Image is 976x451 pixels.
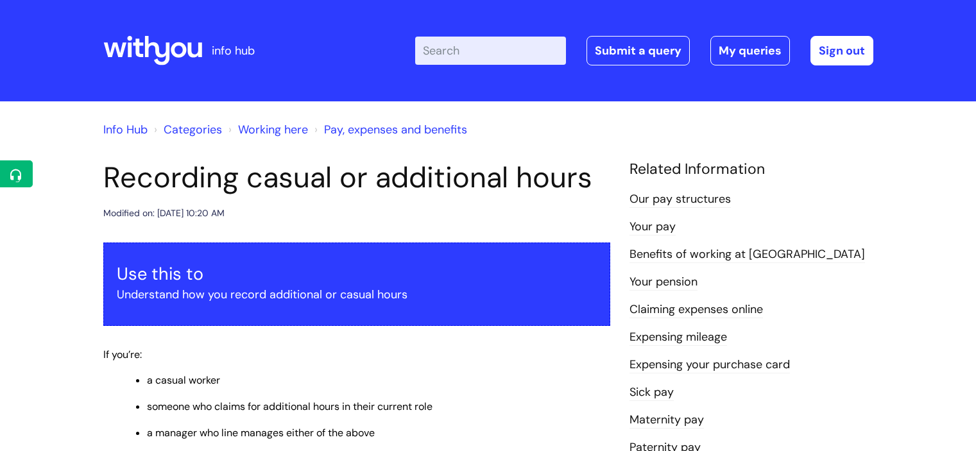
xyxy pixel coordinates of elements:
[629,384,674,401] a: Sick pay
[629,246,865,263] a: Benefits of working at [GEOGRAPHIC_DATA]
[147,373,220,387] span: a casual worker
[629,191,731,208] a: Our pay structures
[103,348,142,361] span: If you’re:
[103,122,148,137] a: Info Hub
[415,36,873,65] div: | -
[212,40,255,61] p: info hub
[147,400,432,413] span: someone who claims for additional hours in their current role
[415,37,566,65] input: Search
[103,205,225,221] div: Modified on: [DATE] 10:20 AM
[629,412,704,429] a: Maternity pay
[810,36,873,65] a: Sign out
[629,274,698,291] a: Your pension
[629,160,873,178] h4: Related Information
[629,357,790,373] a: Expensing your purchase card
[311,119,467,140] li: Pay, expenses and benefits
[225,119,308,140] li: Working here
[117,264,597,284] h3: Use this to
[238,122,308,137] a: Working here
[164,122,222,137] a: Categories
[151,119,222,140] li: Solution home
[629,302,763,318] a: Claiming expenses online
[324,122,467,137] a: Pay, expenses and benefits
[629,329,727,346] a: Expensing mileage
[586,36,690,65] a: Submit a query
[117,284,597,305] p: Understand how you record additional or casual hours
[710,36,790,65] a: My queries
[103,160,610,195] h1: Recording casual or additional hours
[147,426,375,439] span: a manager who line manages either of the above
[629,219,676,235] a: Your pay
